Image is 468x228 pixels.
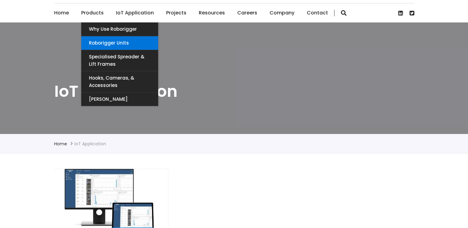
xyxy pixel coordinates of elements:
li: IoT Application [74,140,106,147]
a: Home [54,141,67,147]
a: Contact [307,3,328,22]
a: Specialised Spreader & Lift Frames [81,50,158,71]
a: [PERSON_NAME] [81,92,158,106]
a: Home [54,3,69,22]
a: IoT Application [116,3,154,22]
a: Products [81,3,104,22]
h1: IoT Application [54,81,414,102]
a: Roborigger Units [81,36,158,50]
a: Careers [237,3,257,22]
a: Why use Roborigger [81,22,158,36]
a: Hooks, Cameras, & Accessories [81,71,158,92]
a: Resources [199,3,225,22]
a: Company [270,3,294,22]
a: Projects [166,3,186,22]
